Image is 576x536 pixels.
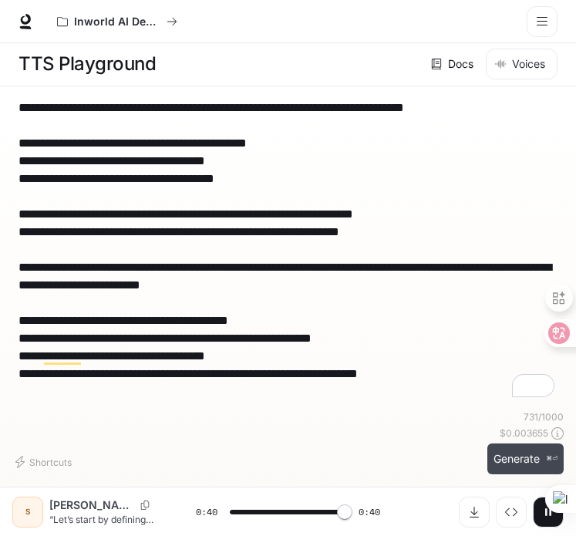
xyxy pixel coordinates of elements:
[459,497,490,528] button: Download audio
[486,49,557,79] button: Voices
[12,450,78,474] button: Shortcuts
[527,6,557,37] button: open drawer
[524,410,564,423] p: 731 / 1000
[496,497,527,528] button: Inspect
[487,443,564,475] button: Generate⌘⏎
[19,49,156,79] h1: TTS Playground
[19,99,557,400] textarea: To enrich screen reader interactions, please activate Accessibility in Grammarly extension settings
[428,49,480,79] a: Docs
[49,497,134,513] p: [PERSON_NAME]
[546,454,557,464] p: ⌘⏎
[74,15,160,29] p: Inworld AI Demos
[500,426,548,440] p: $ 0.003655
[359,504,380,520] span: 0:40
[50,6,184,37] button: All workspaces
[15,500,40,524] div: S
[134,501,156,510] button: Copy Voice ID
[49,513,159,526] p: “Let’s start by defining what economists mean when they talk about economic growth. Economic grow...
[196,504,217,520] span: 0:40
